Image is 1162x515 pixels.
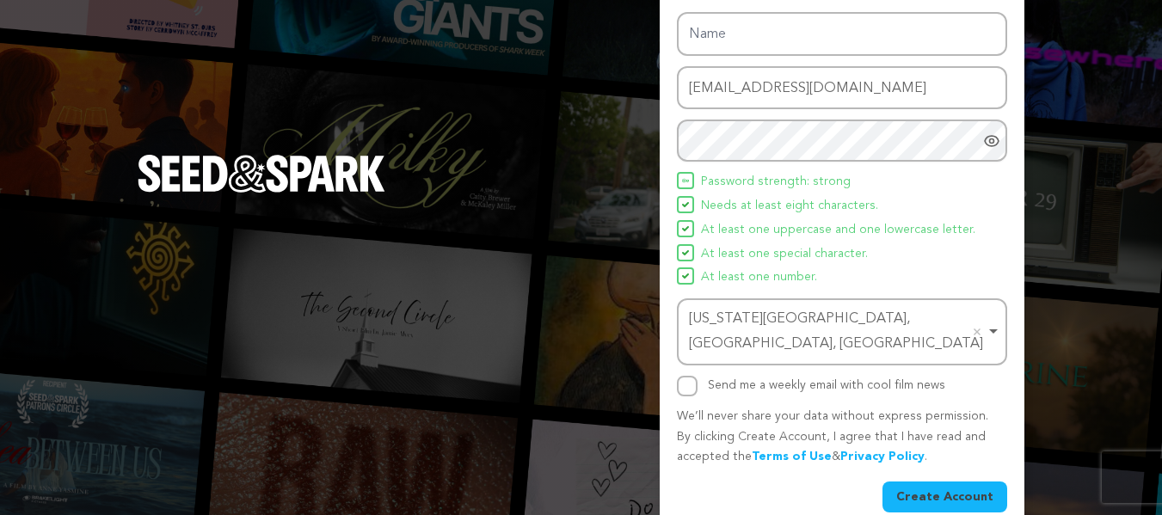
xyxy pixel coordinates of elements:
[682,273,689,279] img: Seed&Spark Icon
[701,172,851,193] span: Password strength: strong
[138,155,385,193] img: Seed&Spark Logo
[138,155,385,227] a: Seed&Spark Homepage
[701,196,878,217] span: Needs at least eight characters.
[708,379,945,391] label: Send me a weekly email with cool film news
[983,132,1000,150] a: Show password as plain text. Warning: this will display your password on the screen.
[840,451,925,463] a: Privacy Policy
[677,66,1007,110] input: Email address
[677,407,1007,468] p: We’ll never share your data without express permission. By clicking Create Account, I agree that ...
[968,323,986,340] button: Remove item: 'ChIJF7HtoBJ5P4YR4bTurbycLYY'
[682,177,689,184] img: Seed&Spark Icon
[689,307,985,357] div: [US_STATE][GEOGRAPHIC_DATA], [GEOGRAPHIC_DATA], [GEOGRAPHIC_DATA]
[882,481,1007,512] button: Create Account
[701,244,868,265] span: At least one special character.
[677,12,1007,56] input: Name
[682,201,689,208] img: Seed&Spark Icon
[701,220,975,241] span: At least one uppercase and one lowercase letter.
[701,267,817,288] span: At least one number.
[682,225,689,232] img: Seed&Spark Icon
[682,249,689,256] img: Seed&Spark Icon
[752,451,832,463] a: Terms of Use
